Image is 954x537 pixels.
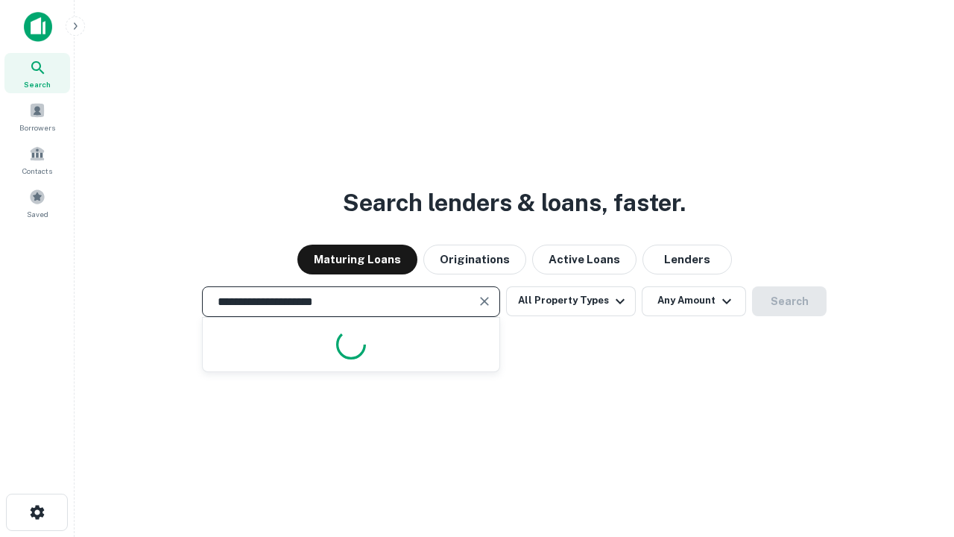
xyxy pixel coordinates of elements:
[879,418,954,489] iframe: Chat Widget
[642,286,746,316] button: Any Amount
[642,245,732,274] button: Lenders
[27,208,48,220] span: Saved
[4,139,70,180] a: Contacts
[506,286,636,316] button: All Property Types
[19,122,55,134] span: Borrowers
[532,245,636,274] button: Active Loans
[474,291,495,312] button: Clear
[297,245,417,274] button: Maturing Loans
[423,245,526,274] button: Originations
[4,96,70,136] a: Borrowers
[22,165,52,177] span: Contacts
[4,183,70,223] a: Saved
[343,185,686,221] h3: Search lenders & loans, faster.
[24,78,51,90] span: Search
[24,12,52,42] img: capitalize-icon.png
[4,53,70,93] a: Search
